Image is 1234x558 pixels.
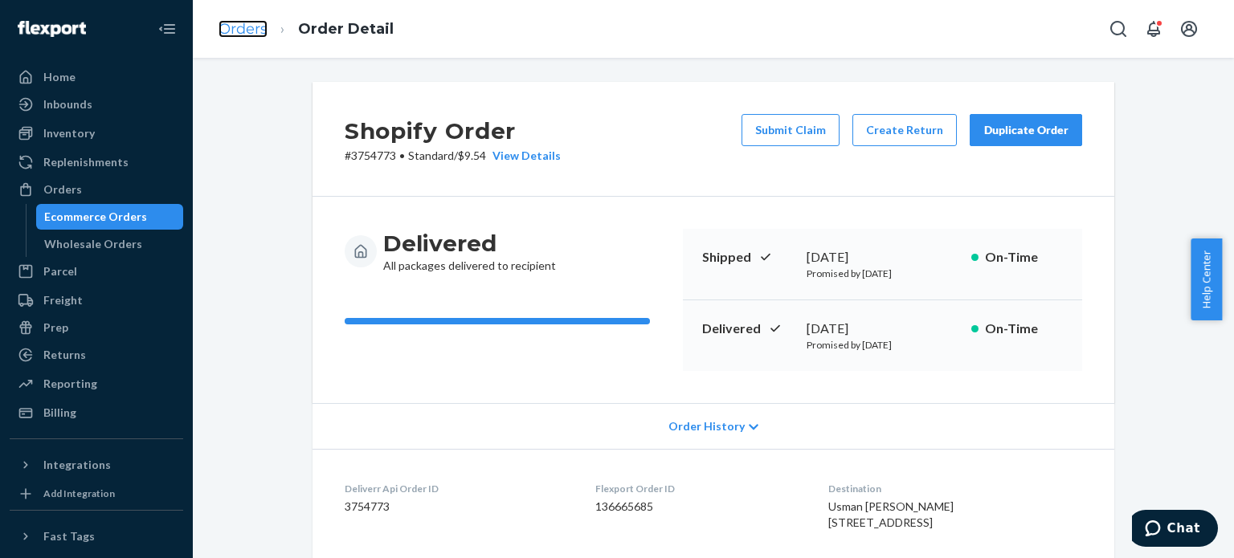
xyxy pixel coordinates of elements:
a: Parcel [10,259,183,284]
a: Inbounds [10,92,183,117]
button: Open notifications [1138,13,1170,45]
span: Usman [PERSON_NAME] [STREET_ADDRESS] [828,499,954,529]
span: • [399,149,405,162]
a: Add Integration [10,484,183,503]
div: Add Integration [43,487,115,500]
div: Wholesale Orders [44,236,142,252]
h2: Shopify Order [345,114,561,148]
img: Flexport logo [18,21,86,37]
div: Parcel [43,263,77,279]
dd: 3754773 [345,499,570,515]
p: On-Time [985,320,1063,338]
button: Fast Tags [10,523,183,549]
div: Integrations [43,457,111,473]
span: Order History [668,418,745,434]
a: Home [10,64,183,90]
dd: 136665685 [595,499,803,515]
div: Fast Tags [43,528,95,544]
div: Inventory [43,125,95,141]
button: Integrations [10,452,183,478]
span: Standard [408,149,454,162]
a: Order Detail [298,20,394,38]
p: Delivered [702,320,794,338]
button: Open account menu [1173,13,1205,45]
div: [DATE] [807,248,958,267]
button: Submit Claim [742,114,840,146]
a: Ecommerce Orders [36,204,184,230]
div: Returns [43,347,86,363]
div: Home [43,69,76,85]
div: All packages delivered to recipient [383,229,556,274]
a: Reporting [10,371,183,397]
dt: Destination [828,482,1082,495]
p: Shipped [702,248,794,267]
a: Billing [10,400,183,426]
div: [DATE] [807,320,958,338]
h3: Delivered [383,229,556,258]
p: Promised by [DATE] [807,338,958,352]
div: Orders [43,181,82,198]
button: Help Center [1191,238,1222,320]
p: Promised by [DATE] [807,267,958,280]
button: Create Return [852,114,957,146]
button: View Details [486,148,561,164]
button: Duplicate Order [970,114,1082,146]
ol: breadcrumbs [206,6,407,53]
a: Orders [10,177,183,202]
a: Replenishments [10,149,183,175]
div: Freight [43,292,83,308]
button: Open Search Box [1102,13,1134,45]
a: Returns [10,342,183,368]
div: Inbounds [43,96,92,112]
div: Duplicate Order [983,122,1069,138]
a: Wholesale Orders [36,231,184,257]
dt: Flexport Order ID [595,482,803,495]
p: On-Time [985,248,1063,267]
div: Replenishments [43,154,129,170]
button: Close Navigation [151,13,183,45]
a: Freight [10,287,183,313]
a: Inventory [10,120,183,146]
a: Orders [219,20,268,38]
div: Billing [43,405,76,421]
p: # 3754773 / $9.54 [345,148,561,164]
div: Prep [43,320,68,336]
iframe: Opens a widget where you can chat to one of our agents [1132,510,1218,550]
div: Ecommerce Orders [44,209,147,225]
a: Prep [10,315,183,340]
dt: Deliverr Api Order ID [345,482,570,495]
div: Reporting [43,376,97,392]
